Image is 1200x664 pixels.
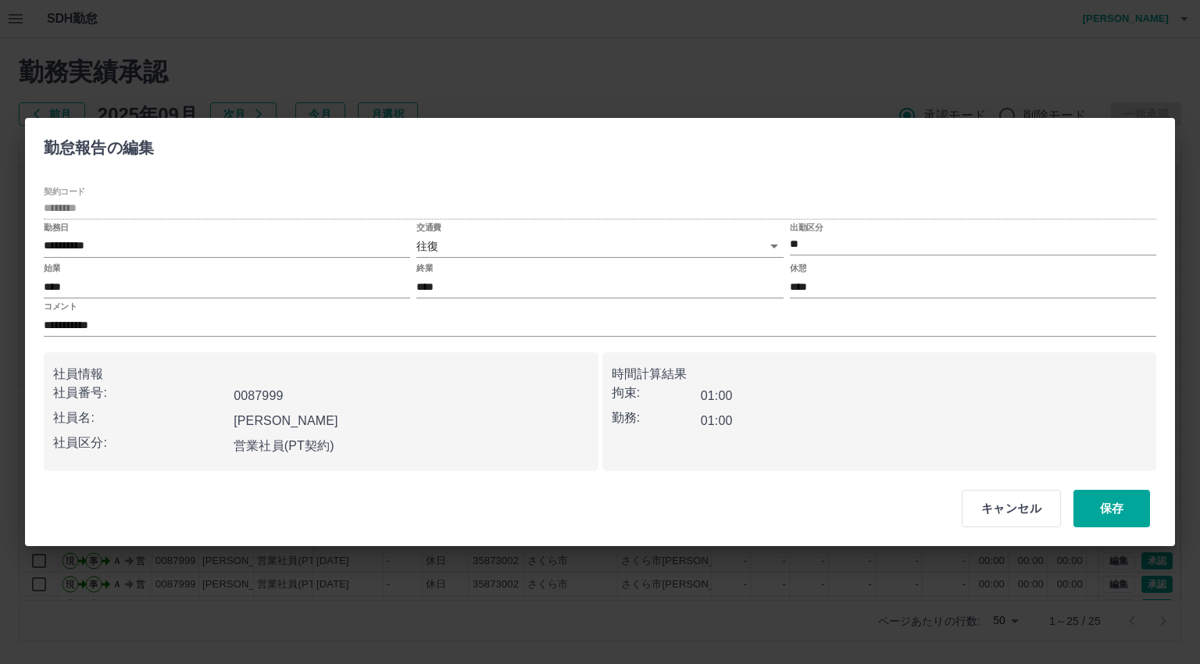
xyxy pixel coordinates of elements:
p: 社員情報 [53,365,589,384]
label: 休憩 [790,262,806,274]
p: 時間計算結果 [612,365,1148,384]
b: 営業社員(PT契約) [234,439,334,452]
b: 01:00 [701,389,733,402]
label: 勤務日 [44,221,69,233]
label: 出勤区分 [790,221,823,233]
label: 契約コード [44,185,85,197]
h2: 勤怠報告の編集 [25,118,173,171]
label: 交通費 [416,221,441,233]
p: 社員名: [53,409,227,427]
b: [PERSON_NAME] [234,414,338,427]
label: 始業 [44,262,60,274]
label: コメント [44,301,77,312]
button: 保存 [1073,490,1150,527]
p: 拘束: [612,384,701,402]
p: 社員番号: [53,384,227,402]
b: 01:00 [701,414,733,427]
label: 終業 [416,262,433,274]
button: キャンセル [962,490,1061,527]
b: 0087999 [234,389,283,402]
div: 往復 [416,235,783,258]
p: 社員区分: [53,434,227,452]
p: 勤務: [612,409,701,427]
